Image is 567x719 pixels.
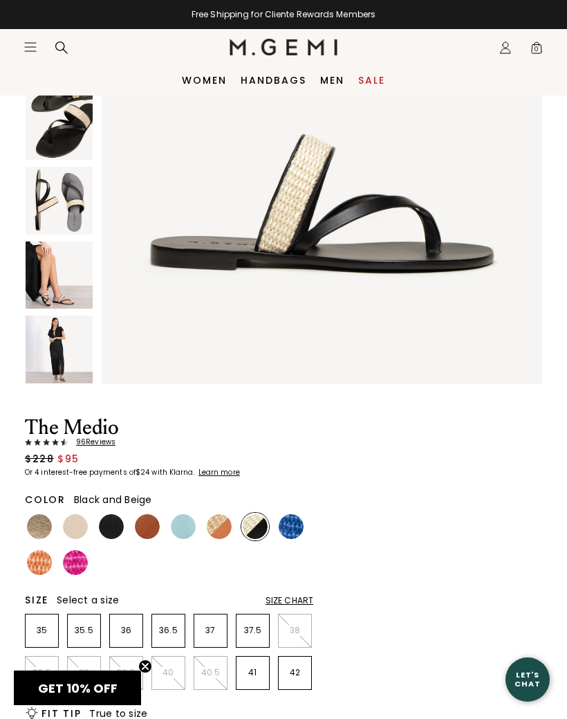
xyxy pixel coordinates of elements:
[25,467,136,477] klarna-placement-style-body: Or 4 interest-free payments of
[68,667,100,678] p: 39
[135,514,160,539] img: Saddle
[236,667,269,678] p: 41
[136,467,149,477] klarna-placement-style-amount: $24
[25,452,54,466] span: $228
[243,514,268,539] img: Black and Beige
[14,671,141,705] div: GET 10% OFFClose teaser
[279,667,311,678] p: 42
[230,39,338,55] img: M.Gemi
[26,667,58,678] p: 38.5
[194,667,227,678] p: 40.5
[24,40,37,54] button: Open site menu
[182,75,227,86] a: Women
[530,44,543,57] span: 0
[151,467,196,477] klarna-placement-style-body: with Klarna
[26,242,93,309] img: The Medio
[138,659,152,673] button: Close teaser
[74,493,152,507] span: Black and Beige
[197,468,240,477] a: Learn more
[152,625,185,636] p: 36.5
[27,514,52,539] img: Champagne
[27,550,52,575] img: Orangina
[99,514,124,539] img: Black Leather
[152,667,185,678] p: 40
[171,514,196,539] img: Capri Blue
[26,167,93,234] img: The Medio
[241,75,306,86] a: Handbags
[25,438,313,446] a: 96Reviews
[41,708,81,719] h2: Fit Tip
[26,316,93,383] img: The Medio
[68,625,100,636] p: 35.5
[57,452,80,466] span: $95
[110,667,142,678] p: 39.5
[38,680,118,697] span: GET 10% OFF
[236,625,269,636] p: 37.5
[358,75,385,86] a: Sale
[266,595,313,606] div: Size Chart
[25,594,48,606] h2: Size
[26,625,58,636] p: 35
[279,514,304,539] img: Cobalt Blue
[25,417,313,438] h1: The Medio
[198,467,240,477] klarna-placement-style-cta: Learn more
[505,671,550,688] div: Let's Chat
[320,75,344,86] a: Men
[68,438,115,446] span: 96 Review s
[63,550,88,575] img: Fuchsia
[26,93,93,160] img: The Medio
[279,625,311,636] p: 38
[207,514,232,539] img: Tan and Natural
[194,625,227,636] p: 37
[63,514,88,539] img: Latte
[57,593,119,607] span: Select a size
[110,625,142,636] p: 36
[25,494,66,505] h2: Color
